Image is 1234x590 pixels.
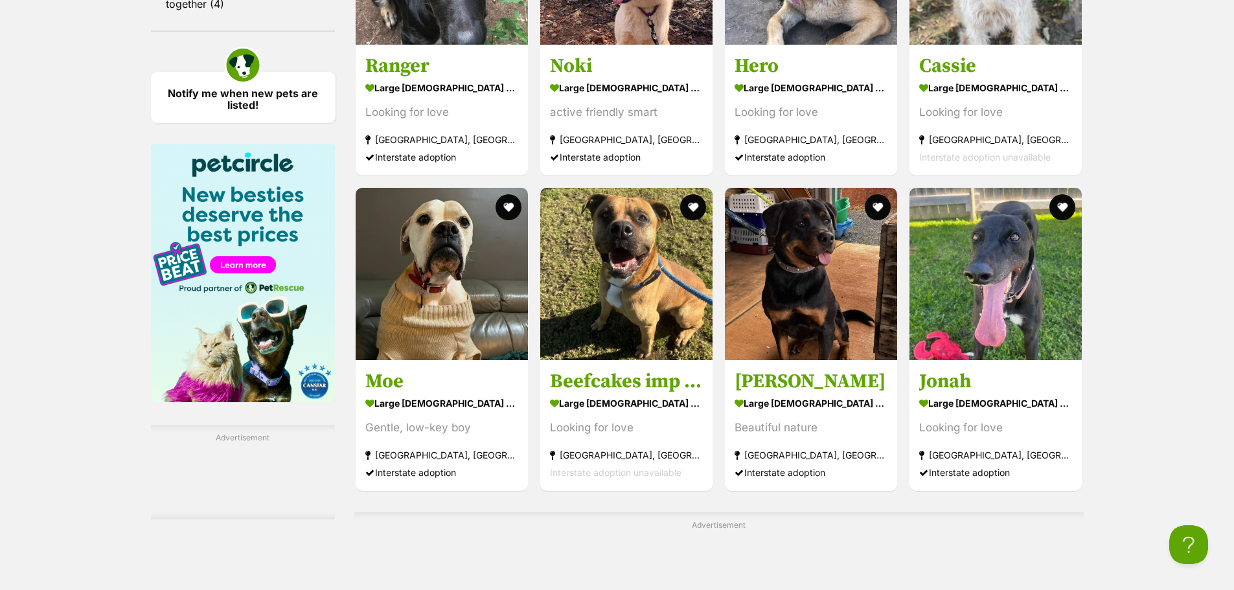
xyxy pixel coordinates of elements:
[365,78,518,97] strong: large [DEMOGRAPHIC_DATA] Dog
[919,464,1072,482] div: Interstate adoption
[496,194,521,220] button: favourite
[735,104,887,121] div: Looking for love
[550,370,703,394] h3: Beefcakes imp 1960
[365,394,518,413] strong: large [DEMOGRAPHIC_DATA] Dog
[735,394,887,413] strong: large [DEMOGRAPHIC_DATA] Dog
[365,54,518,78] h3: Ranger
[909,188,1082,360] img: Jonah - Greyhound Dog
[919,54,1072,78] h3: Cassie
[909,360,1082,492] a: Jonah large [DEMOGRAPHIC_DATA] Dog Looking for love [GEOGRAPHIC_DATA], [GEOGRAPHIC_DATA] Intersta...
[735,370,887,394] h3: [PERSON_NAME]
[356,188,528,360] img: Moe - American Bulldog
[540,188,713,360] img: Beefcakes imp 1960 - American Staffordshire Terrier Dog
[725,44,897,176] a: Hero large [DEMOGRAPHIC_DATA] Dog Looking for love [GEOGRAPHIC_DATA], [GEOGRAPHIC_DATA] Interstat...
[919,447,1072,464] strong: [GEOGRAPHIC_DATA], [GEOGRAPHIC_DATA]
[151,72,336,123] a: Notify me when new pets are listed!
[919,370,1072,394] h3: Jonah
[550,447,703,464] strong: [GEOGRAPHIC_DATA], [GEOGRAPHIC_DATA]
[365,420,518,437] div: Gentle, low-key boy
[550,54,703,78] h3: Noki
[550,420,703,437] div: Looking for love
[725,188,897,360] img: Rosie - Rottweiler Dog
[919,394,1072,413] strong: large [DEMOGRAPHIC_DATA] Dog
[919,78,1072,97] strong: large [DEMOGRAPHIC_DATA] Dog
[365,447,518,464] strong: [GEOGRAPHIC_DATA], [GEOGRAPHIC_DATA]
[550,148,703,166] div: Interstate adoption
[365,370,518,394] h3: Moe
[725,360,897,492] a: [PERSON_NAME] large [DEMOGRAPHIC_DATA] Dog Beautiful nature [GEOGRAPHIC_DATA], [GEOGRAPHIC_DATA] ...
[735,464,887,482] div: Interstate adoption
[550,78,703,97] strong: large [DEMOGRAPHIC_DATA] Dog
[919,131,1072,148] strong: [GEOGRAPHIC_DATA], [GEOGRAPHIC_DATA]
[365,148,518,166] div: Interstate adoption
[1050,194,1076,220] button: favourite
[909,44,1082,176] a: Cassie large [DEMOGRAPHIC_DATA] Dog Looking for love [GEOGRAPHIC_DATA], [GEOGRAPHIC_DATA] Interst...
[919,104,1072,121] div: Looking for love
[550,394,703,413] strong: large [DEMOGRAPHIC_DATA] Dog
[540,360,713,492] a: Beefcakes imp 1960 large [DEMOGRAPHIC_DATA] Dog Looking for love [GEOGRAPHIC_DATA], [GEOGRAPHIC_D...
[151,425,336,519] div: Advertisement
[735,420,887,437] div: Beautiful nature
[735,131,887,148] strong: [GEOGRAPHIC_DATA], [GEOGRAPHIC_DATA]
[735,78,887,97] strong: large [DEMOGRAPHIC_DATA] Dog
[365,104,518,121] div: Looking for love
[680,194,706,220] button: favourite
[356,360,528,492] a: Moe large [DEMOGRAPHIC_DATA] Dog Gentle, low-key boy [GEOGRAPHIC_DATA], [GEOGRAPHIC_DATA] Interst...
[550,131,703,148] strong: [GEOGRAPHIC_DATA], [GEOGRAPHIC_DATA]
[735,148,887,166] div: Interstate adoption
[735,447,887,464] strong: [GEOGRAPHIC_DATA], [GEOGRAPHIC_DATA]
[865,194,891,220] button: favourite
[919,152,1051,163] span: Interstate adoption unavailable
[550,104,703,121] div: active friendly smart
[365,464,518,482] div: Interstate adoption
[151,144,336,402] img: Pet Circle promo banner
[919,420,1072,437] div: Looking for love
[735,54,887,78] h3: Hero
[540,44,713,176] a: Noki large [DEMOGRAPHIC_DATA] Dog active friendly smart [GEOGRAPHIC_DATA], [GEOGRAPHIC_DATA] Inte...
[365,131,518,148] strong: [GEOGRAPHIC_DATA], [GEOGRAPHIC_DATA]
[1169,525,1208,564] iframe: Help Scout Beacon - Open
[550,468,681,479] span: Interstate adoption unavailable
[356,44,528,176] a: Ranger large [DEMOGRAPHIC_DATA] Dog Looking for love [GEOGRAPHIC_DATA], [GEOGRAPHIC_DATA] Interst...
